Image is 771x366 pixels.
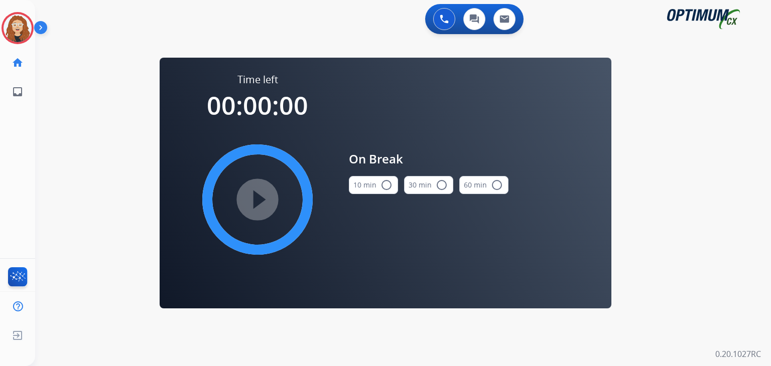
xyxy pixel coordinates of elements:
img: avatar [4,14,32,42]
span: Time left [237,73,278,87]
button: 60 min [459,176,508,194]
span: On Break [349,150,508,168]
mat-icon: radio_button_unchecked [380,179,393,191]
span: 00:00:00 [207,88,308,122]
button: 10 min [349,176,398,194]
p: 0.20.1027RC [715,348,761,360]
mat-icon: radio_button_unchecked [436,179,448,191]
mat-icon: radio_button_unchecked [491,179,503,191]
button: 30 min [404,176,453,194]
mat-icon: inbox [12,86,24,98]
mat-icon: home [12,57,24,69]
